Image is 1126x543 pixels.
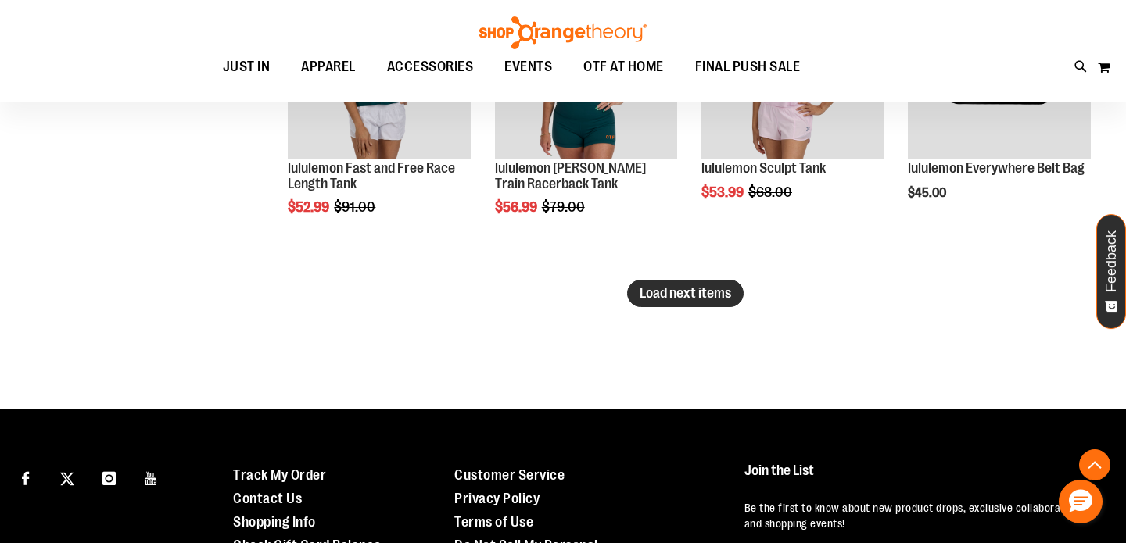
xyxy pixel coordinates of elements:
[454,467,565,483] a: Customer Service
[908,160,1085,176] a: lululemon Everywhere Belt Bag
[568,49,680,85] a: OTF AT HOME
[60,472,74,486] img: Twitter
[680,49,816,85] a: FINAL PUSH SALE
[583,49,664,84] span: OTF AT HOME
[542,199,587,215] span: $79.00
[908,186,948,200] span: $45.00
[223,49,271,84] span: JUST IN
[288,160,455,191] a: lululemon Fast and Free Race Length Tank
[627,280,744,307] button: Load next items
[1079,449,1110,480] button: Back To Top
[477,16,649,49] img: Shop Orangetheory
[233,514,316,530] a: Shopping Info
[1096,214,1126,329] button: Feedback - Show survey
[334,199,378,215] span: $91.00
[744,500,1096,531] p: Be the first to know about new product drops, exclusive collaborations, and shopping events!
[207,49,286,85] a: JUST IN
[12,463,39,491] a: Visit our Facebook page
[744,463,1096,492] h4: Join the List
[387,49,474,84] span: ACCESSORIES
[640,285,731,301] span: Load next items
[233,491,302,506] a: Contact Us
[288,199,332,215] span: $52.99
[301,49,356,84] span: APPAREL
[454,514,533,530] a: Terms of Use
[701,184,746,200] span: $53.99
[371,49,489,85] a: ACCESSORIES
[495,199,540,215] span: $56.99
[233,467,326,483] a: Track My Order
[454,491,540,506] a: Privacy Policy
[95,463,123,491] a: Visit our Instagram page
[495,160,646,191] a: lululemon [PERSON_NAME] Train Racerback Tank
[695,49,801,84] span: FINAL PUSH SALE
[285,49,371,84] a: APPAREL
[748,184,794,200] span: $68.00
[1104,230,1119,292] span: Feedback
[504,49,552,84] span: EVENTS
[138,463,165,491] a: Visit our Youtube page
[1059,480,1103,523] button: Hello, have a question? Let’s chat.
[489,49,568,85] a: EVENTS
[54,463,81,491] a: Visit our X page
[701,160,826,176] a: lululemon Sculpt Tank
